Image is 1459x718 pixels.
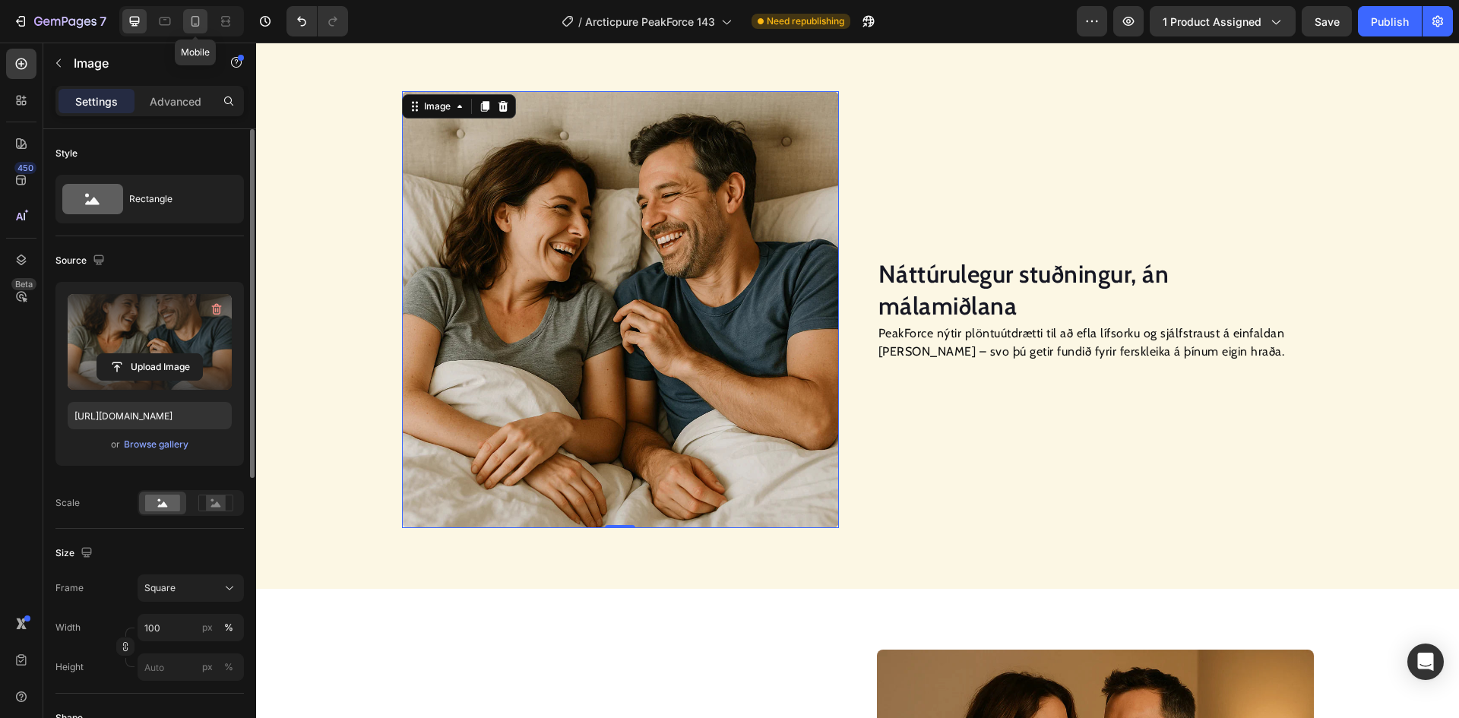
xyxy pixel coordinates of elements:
div: Beta [11,278,36,290]
button: px [220,618,238,637]
input: px% [138,614,244,641]
div: Publish [1371,14,1409,30]
p: 7 [100,12,106,30]
div: % [224,660,233,674]
button: 7 [6,6,113,36]
button: % [198,618,217,637]
div: Style [55,147,78,160]
button: % [198,658,217,676]
div: Image [165,57,198,71]
div: Rectangle [129,182,222,217]
p: Settings [75,93,118,109]
span: Need republishing [767,14,844,28]
div: px [202,660,213,674]
div: Source [55,251,108,271]
div: Scale [55,496,80,510]
span: or [111,435,120,454]
input: https://example.com/image.jpg [68,402,232,429]
span: Save [1315,15,1340,28]
button: Square [138,574,244,602]
div: Undo/Redo [286,6,348,36]
span: 1 product assigned [1163,14,1261,30]
button: Upload Image [97,353,203,381]
button: px [220,658,238,676]
div: 450 [14,162,36,174]
p: Advanced [150,93,201,109]
div: px [202,621,213,634]
span: Arcticpure PeakForce 143 [585,14,715,30]
label: Height [55,660,84,674]
span: / [578,14,582,30]
button: 1 product assigned [1150,6,1296,36]
div: Browse gallery [124,438,188,451]
button: Publish [1358,6,1422,36]
button: Save [1302,6,1352,36]
p: Image [74,54,203,72]
button: Browse gallery [123,437,189,452]
iframe: Design area [256,43,1459,718]
h2: Náttúrulegur stuðningur, án málamiðlana [621,214,1058,280]
p: PeakForce nýtir plöntuútdrætti til að efla lífsorku og sjálfstraust á einfaldan [PERSON_NAME] – s... [622,282,1056,318]
div: % [224,621,233,634]
img: gempages_569571451670103020-3384054c-3e5e-471c-9677-46f00c6d6a95.webp [146,49,583,486]
span: Square [144,581,176,595]
label: Width [55,621,81,634]
div: Open Intercom Messenger [1407,644,1444,680]
label: Frame [55,581,84,595]
input: px% [138,653,244,681]
div: Size [55,543,96,564]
